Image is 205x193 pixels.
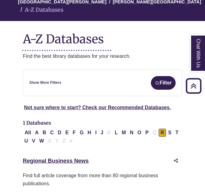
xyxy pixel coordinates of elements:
[136,129,143,137] button: Filter Results O
[33,129,41,137] button: Filter Results A
[23,172,182,187] div: Find full article coverage from more than 80 regional business publications.
[63,129,70,137] button: Filter Results E
[86,129,93,137] button: Filter Results H
[48,129,56,137] button: Filter Results C
[128,129,135,137] button: Filter Results N
[93,129,98,137] button: Filter Results I
[56,129,63,137] button: Filter Results D
[113,129,120,137] button: Filter Results L
[23,129,33,137] button: All
[173,129,180,137] button: Filter Results T
[170,155,182,167] button: Share this database
[143,129,151,137] button: Filter Results P
[23,137,30,145] button: Filter Results U
[23,120,51,126] span: 1 Databases
[24,105,171,110] a: Not sure where to start? Check our Recommended Databases.
[99,129,105,137] button: Filter Results J
[23,27,182,46] h1: A-Z Databases
[71,129,78,137] button: Filter Results F
[78,129,85,137] button: Filter Results G
[23,130,181,143] div: Alpha-list to filter by first letter of database name
[37,137,46,145] button: Filter Results W
[120,129,128,137] button: Filter Results M
[23,52,182,60] p: Find the best library databases for your research.
[18,6,63,15] li: A-Z Databases
[184,82,203,90] a: Back to Top
[159,129,166,137] button: Filter Results R
[41,129,48,137] button: Filter Results B
[151,76,176,90] button: Filter
[29,80,61,86] a: Show More Filters
[30,137,37,145] button: Filter Results V
[23,158,89,164] a: Regional Business News
[166,129,173,137] button: Filter Results S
